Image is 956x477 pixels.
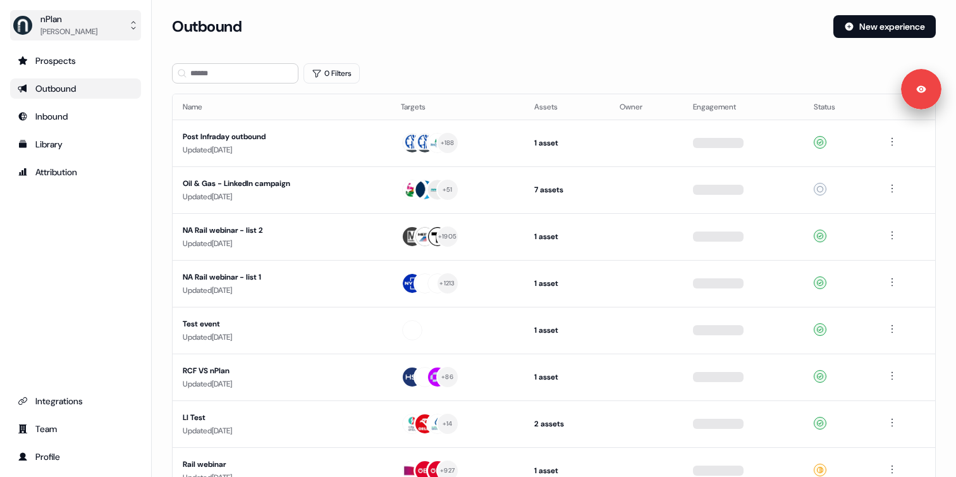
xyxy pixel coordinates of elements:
div: nPlan [40,13,97,25]
div: [PERSON_NAME] [40,25,97,38]
div: + 1213 [439,278,455,289]
a: Go to prospects [10,51,141,71]
div: NA Rail webinar - list 1 [183,271,381,283]
div: Prospects [18,54,133,67]
div: 2 assets [534,418,599,430]
th: Name [173,94,391,120]
button: nPlan[PERSON_NAME] [10,10,141,40]
a: Go to templates [10,134,141,154]
div: RCF VS nPlan [183,364,381,377]
div: + 927 [440,465,455,476]
div: + 1905 [438,231,457,242]
div: Team [18,423,133,435]
div: 1 asset [534,137,599,149]
div: + 86 [441,371,453,383]
div: Integrations [18,395,133,407]
div: 1 asset [534,230,599,243]
div: + 188 [441,137,455,149]
div: 7 assets [534,183,599,196]
div: Updated [DATE] [183,424,381,437]
div: Rail webinar [183,458,381,471]
div: Updated [DATE] [183,144,381,156]
div: Updated [DATE] [183,190,381,203]
th: Status [804,94,875,120]
div: 1 asset [534,324,599,337]
div: LI Test [183,411,381,424]
div: 1 asset [534,464,599,477]
div: Updated [DATE] [183,378,381,390]
a: Go to profile [10,447,141,467]
a: Go to outbound experience [10,78,141,99]
th: Targets [391,94,525,120]
div: 1 asset [534,371,599,383]
div: Updated [DATE] [183,237,381,250]
a: Go to attribution [10,162,141,182]
a: Go to team [10,419,141,439]
a: Go to Inbound [10,106,141,127]
div: Attribution [18,166,133,178]
div: Updated [DATE] [183,331,381,344]
div: Oil & Gas - LinkedIn campaign [183,177,381,190]
div: Test event [183,318,381,330]
div: NA Rail webinar - list 2 [183,224,381,237]
div: Library [18,138,133,151]
div: + 51 [443,184,453,195]
div: + 14 [443,418,453,430]
th: Assets [524,94,610,120]
th: Engagement [683,94,804,120]
div: Profile [18,450,133,463]
button: 0 Filters [303,63,360,84]
div: Outbound [18,82,133,95]
th: Owner [610,94,683,120]
a: Go to integrations [10,391,141,411]
button: New experience [833,15,936,38]
div: Inbound [18,110,133,123]
div: Updated [DATE] [183,284,381,297]
h3: Outbound [172,17,242,36]
div: 1 asset [534,277,599,290]
div: Post Infraday outbound [183,130,381,143]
